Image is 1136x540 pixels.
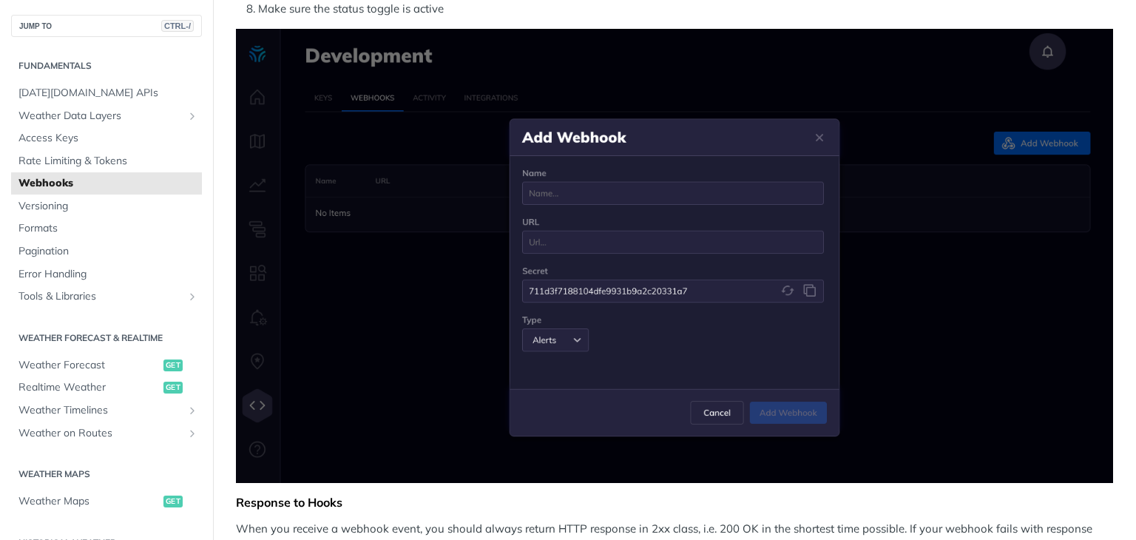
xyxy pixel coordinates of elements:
span: Rate Limiting & Tokens [18,154,198,169]
img: Screen Shot 2021-03-31 at 11.39.27.png [236,29,1113,484]
button: Show subpages for Weather on Routes [186,428,198,439]
span: get [163,360,183,371]
a: [DATE][DOMAIN_NAME] APIs [11,82,202,104]
span: Error Handling [18,267,198,282]
button: Show subpages for Weather Data Layers [186,110,198,122]
a: Weather on RoutesShow subpages for Weather on Routes [11,422,202,445]
a: Weather Mapsget [11,490,202,513]
a: Pagination [11,240,202,263]
a: Error Handling [11,263,202,286]
span: Formats [18,221,198,236]
a: Weather Forecastget [11,354,202,377]
span: Weather Maps [18,494,160,509]
span: Access Keys [18,131,198,146]
span: Tools & Libraries [18,289,183,304]
span: Weather Data Layers [18,109,183,124]
span: CTRL-/ [161,20,194,32]
span: get [163,496,183,507]
span: Pagination [18,244,198,259]
a: Access Keys [11,127,202,149]
a: Tools & LibrariesShow subpages for Tools & Libraries [11,286,202,308]
h2: Weather Forecast & realtime [11,331,202,345]
div: Response to Hooks [236,495,1113,510]
span: Weather Forecast [18,358,160,373]
a: Webhooks [11,172,202,195]
h2: Weather Maps [11,468,202,481]
button: Show subpages for Tools & Libraries [186,291,198,303]
span: Weather on Routes [18,426,183,441]
a: Weather Data LayersShow subpages for Weather Data Layers [11,105,202,127]
h2: Fundamentals [11,59,202,72]
span: Realtime Weather [18,380,160,395]
a: Rate Limiting & Tokens [11,150,202,172]
a: Formats [11,217,202,240]
button: Show subpages for Weather Timelines [186,405,198,416]
span: get [163,382,183,394]
span: Versioning [18,199,198,214]
span: [DATE][DOMAIN_NAME] APIs [18,86,198,101]
a: Weather TimelinesShow subpages for Weather Timelines [11,399,202,422]
span: Expand image [236,29,1113,484]
a: Versioning [11,195,202,217]
span: Webhooks [18,176,198,191]
a: Realtime Weatherget [11,377,202,399]
span: Weather Timelines [18,403,183,418]
button: JUMP TOCTRL-/ [11,15,202,37]
li: Make sure the status toggle is active [258,1,1113,18]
